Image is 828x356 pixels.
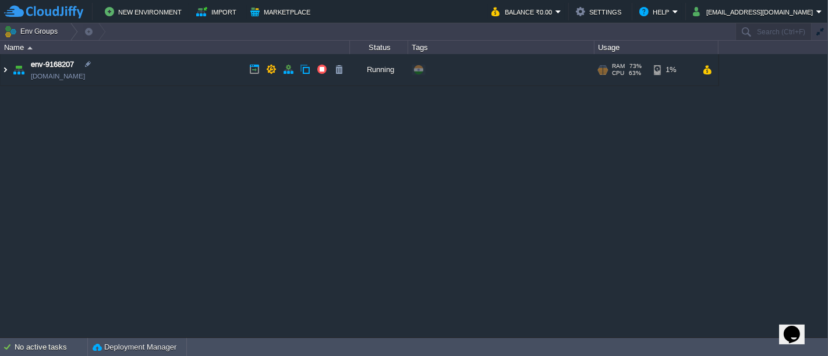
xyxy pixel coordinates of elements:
span: 63% [629,70,641,77]
img: CloudJiffy [4,5,83,19]
button: [EMAIL_ADDRESS][DOMAIN_NAME] [693,5,816,19]
span: 73% [629,63,642,70]
button: Balance ₹0.00 [491,5,555,19]
button: Help [639,5,673,19]
div: Usage [595,41,718,54]
img: AMDAwAAAACH5BAEAAAAALAAAAAABAAEAAAICRAEAOw== [10,54,27,86]
div: Status [351,41,408,54]
button: Env Groups [4,23,62,40]
div: Running [350,54,408,86]
img: AMDAwAAAACH5BAEAAAAALAAAAAABAAEAAAICRAEAOw== [27,47,33,49]
button: Deployment Manager [93,341,176,353]
div: 1% [654,54,692,86]
button: Marketplace [250,5,314,19]
iframe: chat widget [779,309,816,344]
span: CPU [612,70,624,77]
span: RAM [612,63,625,70]
a: env-9168207 [31,59,74,70]
img: AMDAwAAAACH5BAEAAAAALAAAAAABAAEAAAICRAEAOw== [1,54,10,86]
a: [DOMAIN_NAME] [31,70,85,82]
div: Name [1,41,349,54]
div: Tags [409,41,594,54]
button: Settings [576,5,625,19]
button: New Environment [105,5,185,19]
button: Import [196,5,240,19]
